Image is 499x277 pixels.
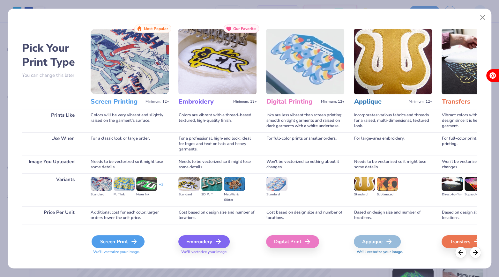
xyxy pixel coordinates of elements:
[354,192,375,197] div: Standard
[442,235,488,248] div: Transfers
[354,206,432,224] div: Based on design size and number of locations.
[91,132,169,156] div: For a classic look or large order.
[178,192,199,197] div: Standard
[354,156,432,173] div: Needs to be vectorized so it might lose some details
[266,156,344,173] div: Won't be vectorized so nothing about it changes
[233,99,257,104] span: Minimum: 12+
[22,132,81,156] div: Use When
[442,98,494,106] h3: Transfers
[442,192,463,197] div: Direct-to-film
[178,29,257,94] img: Embroidery
[91,29,169,94] img: Screen Printing
[91,156,169,173] div: Needs to be vectorized so it might lose some details
[178,109,257,132] div: Colors are vibrant with a thread-based textured, high-quality finish.
[159,182,163,193] div: + 3
[465,177,486,191] img: Supacolor
[321,99,344,104] span: Minimum: 12+
[145,99,169,104] span: Minimum: 12+
[201,177,222,191] img: 3D Puff
[354,177,375,191] img: Standard
[266,192,287,197] div: Standard
[476,11,488,24] button: Close
[266,177,287,191] img: Standard
[178,249,257,255] span: We'll vectorize your image.
[354,249,432,255] span: We'll vectorize your image.
[354,109,432,132] div: Incorporates various fabrics and threads for a raised, multi-dimensional, textured look.
[354,235,401,248] div: Applique
[442,177,463,191] img: Direct-to-film
[91,249,169,255] span: We'll vectorize your image.
[144,26,168,31] span: Most Popular
[377,192,398,197] div: Sublimated
[178,235,230,248] div: Embroidery
[91,192,112,197] div: Standard
[178,156,257,173] div: Needs to be vectorized so it might lose some details
[91,177,112,191] img: Standard
[22,73,81,78] p: You can change this later.
[114,192,135,197] div: Puff Ink
[22,41,81,69] h2: Pick Your Print Type
[465,192,486,197] div: Supacolor
[22,173,81,206] div: Variants
[354,98,406,106] h3: Applique
[266,29,344,94] img: Digital Printing
[178,132,257,156] div: For a professional, high-end look; ideal for logos and text on hats and heavy garments.
[114,177,135,191] img: Puff Ink
[266,109,344,132] div: Inks are less vibrant than screen printing; smooth on light garments and raised on dark garments ...
[92,235,145,248] div: Screen Print
[22,109,81,132] div: Prints Like
[354,29,432,94] img: Applique
[233,26,256,31] span: Our Favorite
[266,98,318,106] h3: Digital Printing
[224,177,245,191] img: Metallic & Glitter
[266,132,344,156] div: For full-color prints or smaller orders.
[91,109,169,132] div: Colors will be very vibrant and slightly raised on the garment's surface.
[22,206,81,224] div: Price Per Unit
[354,132,432,156] div: For large-area embroidery.
[22,156,81,173] div: Image You Uploaded
[408,99,432,104] span: Minimum: 12+
[178,206,257,224] div: Cost based on design size and number of locations.
[201,192,222,197] div: 3D Puff
[91,206,169,224] div: Additional cost for each color; larger orders lower the unit price.
[178,98,230,106] h3: Embroidery
[136,177,157,191] img: Neon Ink
[266,235,319,248] div: Digital Print
[377,177,398,191] img: Sublimated
[266,206,344,224] div: Cost based on design size and number of locations.
[91,98,143,106] h3: Screen Printing
[178,177,199,191] img: Standard
[224,192,245,203] div: Metallic & Glitter
[136,192,157,197] div: Neon Ink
